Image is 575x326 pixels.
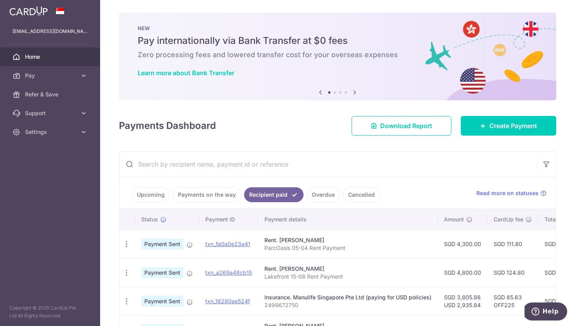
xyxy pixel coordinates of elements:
[13,27,88,35] p: [EMAIL_ADDRESS][DOMAIN_NAME]
[132,187,170,202] a: Upcoming
[343,187,380,202] a: Cancelled
[487,258,538,287] td: SGD 124.80
[438,287,487,315] td: SGD 3,805.86 USD 2,935.84
[173,187,241,202] a: Payments on the way
[205,241,250,247] a: txn_fa0a0e23a41
[119,119,216,133] h4: Payments Dashboard
[264,265,431,273] div: Rent. [PERSON_NAME]
[352,116,451,136] a: Download Report
[264,236,431,244] div: Rent. [PERSON_NAME]
[141,267,183,278] span: Payment Sent
[264,301,431,309] p: 2499672750
[438,258,487,287] td: SGD 4,800.00
[476,189,546,197] a: Read more on statuses
[141,216,158,223] span: Status
[138,50,537,60] h6: Zero processing fees and lowered transfer cost for your overseas expenses
[544,216,570,223] span: Total amt.
[25,91,77,98] span: Refer & Save
[444,216,464,223] span: Amount
[138,69,234,77] a: Learn more about Bank Transfer
[307,187,340,202] a: Overdue
[525,302,567,322] iframe: Opens a widget where you can find more information
[487,287,538,315] td: SGD 85.63 OFF225
[119,152,537,177] input: Search by recipient name, payment id or reference
[244,187,304,202] a: Recipient paid
[205,298,250,304] a: txn_18280ae524f
[25,72,77,80] span: Pay
[25,109,77,117] span: Support
[9,6,48,16] img: CardUp
[138,25,537,31] p: NEW
[264,273,431,281] p: Lakefront 15-08 Rent Payment
[141,239,183,250] span: Payment Sent
[494,216,523,223] span: CardUp fee
[489,121,537,130] span: Create Payment
[138,34,537,47] h5: Pay internationally via Bank Transfer at $0 fees
[438,230,487,258] td: SGD 4,300.00
[25,53,77,61] span: Home
[487,230,538,258] td: SGD 111.80
[141,296,183,307] span: Payment Sent
[461,116,556,136] a: Create Payment
[119,13,556,100] img: Bank transfer banner
[258,209,438,230] th: Payment details
[476,189,539,197] span: Read more on statuses
[264,293,431,301] div: Insurance. Manulife Singapore Pte Ltd (paying for USD policies)
[205,269,252,276] a: txn_a269a48cb15
[25,128,77,136] span: Settings
[199,209,258,230] th: Payment ID
[264,244,431,252] p: ParcOasis 05-04 Rent Payment
[380,121,432,130] span: Download Report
